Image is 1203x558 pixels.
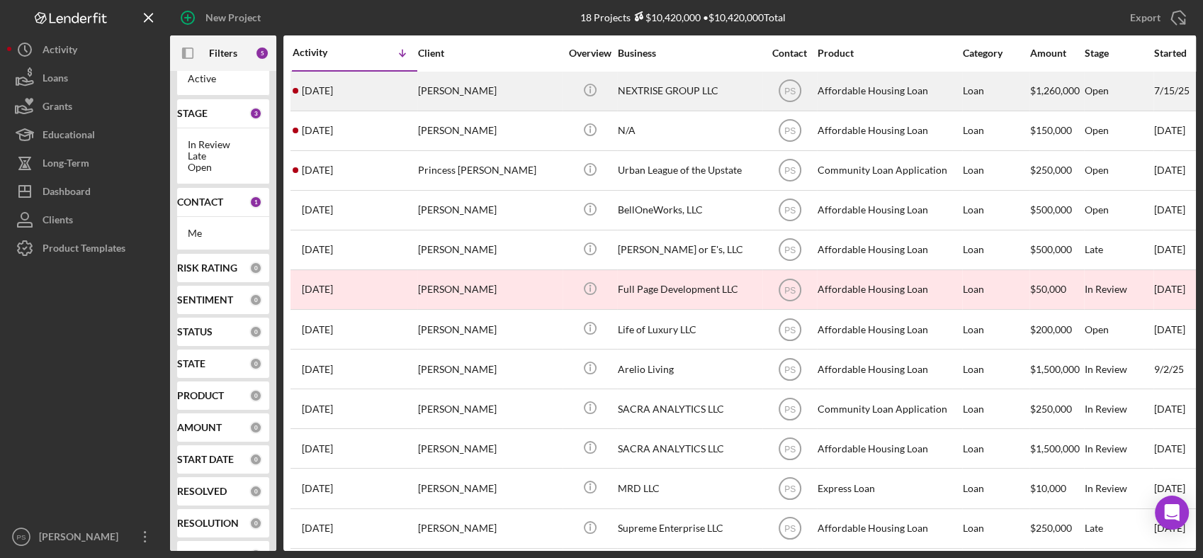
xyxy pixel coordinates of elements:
div: [PERSON_NAME] [418,390,560,428]
div: 0 [249,389,262,402]
div: Affordable Housing Loan [818,271,959,308]
div: Loan [963,231,1029,269]
span: $500,000 [1030,243,1072,255]
div: Affordable Housing Loan [818,311,959,348]
text: PS [784,444,795,454]
div: Affordable Housing Loan [818,430,959,467]
div: Loan [963,191,1029,229]
text: PS [784,126,795,136]
div: [PERSON_NAME] [418,191,560,229]
time: 2025-09-09 19:58 [302,164,333,176]
text: PS [784,206,795,216]
div: Community Loan Application [818,152,959,189]
div: [PERSON_NAME] [418,469,560,507]
div: N/A [618,112,759,150]
a: Activity [7,35,163,64]
a: Dashboard [7,177,163,206]
div: Open [188,162,259,173]
div: $10,420,000 [631,11,701,23]
div: SACRA ANALYTICS LLC [618,390,759,428]
button: Clients [7,206,163,234]
div: Loan [963,350,1029,388]
a: Long-Term [7,149,163,177]
div: Client [418,48,560,59]
div: Open [1085,152,1153,189]
div: 3 [249,107,262,120]
div: Loan [963,152,1029,189]
time: 2025-09-05 10:02 [302,244,333,255]
time: 2025-08-29 17:05 [302,483,333,494]
button: Loans [7,64,163,92]
button: Grants [7,92,163,121]
div: New Project [205,4,261,32]
div: Loan [963,311,1029,348]
div: SACRA ANALYTICS LLC [618,430,759,467]
div: Affordable Housing Loan [818,72,959,110]
div: Stage [1085,48,1153,59]
div: Affordable Housing Loan [818,231,959,269]
div: Loan [963,430,1029,467]
span: $10,000 [1030,482,1066,494]
div: Express Loan [818,469,959,507]
div: Overview [563,48,616,59]
span: $200,000 [1030,323,1072,335]
span: $250,000 [1030,522,1072,534]
div: Business [618,48,759,59]
div: Full Page Development LLC [618,271,759,308]
div: 18 Projects • $10,420,000 Total [580,11,786,23]
div: In Review [1085,390,1153,428]
text: PS [784,404,795,414]
div: 0 [249,517,262,530]
text: PS [784,245,795,255]
b: Filters [209,48,237,59]
b: SENTIMENT [177,294,233,306]
time: 2025-09-11 19:52 [302,125,333,136]
div: Life of Luxury LLC [618,311,759,348]
div: Me [188,228,259,239]
text: PS [784,285,795,295]
div: In Review [1085,469,1153,507]
div: Export [1130,4,1160,32]
div: [PERSON_NAME] [418,112,560,150]
div: Clients [43,206,73,238]
div: 0 [249,262,262,274]
div: [PERSON_NAME] [418,72,560,110]
div: Affordable Housing Loan [818,112,959,150]
div: Grants [43,92,72,124]
span: $150,000 [1030,124,1072,136]
div: [PERSON_NAME] [418,510,560,547]
div: Affordable Housing Loan [818,510,959,547]
time: 2025-09-01 03:01 [302,443,333,454]
div: 5 [255,46,269,60]
time: 2025-08-27 16:57 [302,523,333,534]
div: Loan [963,271,1029,308]
div: 0 [249,485,262,498]
div: 0 [249,357,262,370]
div: Loan [963,72,1029,110]
div: 0 [249,325,262,338]
div: In Review [1085,271,1153,308]
button: Product Templates [7,234,163,262]
text: PS [784,166,795,176]
button: Educational [7,121,163,149]
b: RESOLVED [177,486,227,497]
div: [PERSON_NAME] [418,271,560,308]
b: STATUS [177,326,213,337]
div: Activity [43,35,77,67]
span: $250,000 [1030,403,1072,415]
div: Educational [43,121,95,152]
div: Open [1085,112,1153,150]
b: STATE [177,358,205,369]
div: 1 [249,196,262,208]
div: Category [963,48,1029,59]
span: $1,260,000 [1030,84,1080,96]
b: RESOLUTION [177,518,239,529]
time: 2025-09-11 21:50 [302,85,333,96]
div: Long-Term [43,149,89,181]
div: BellOneWorks, LLC [618,191,759,229]
text: PS [784,364,795,374]
text: PS [784,484,795,494]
